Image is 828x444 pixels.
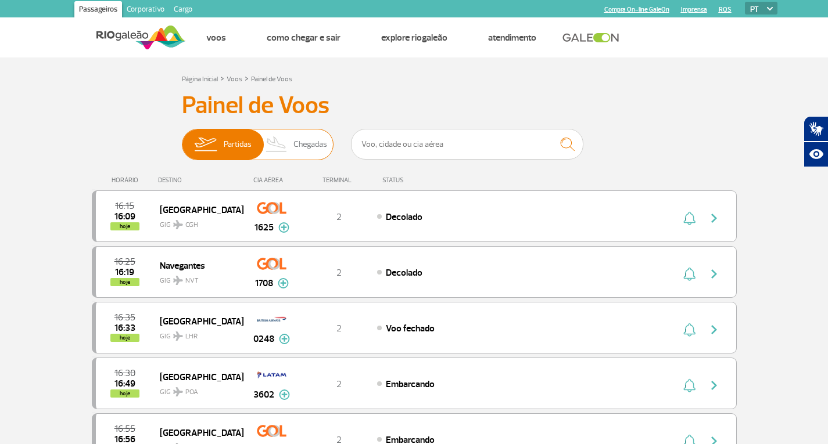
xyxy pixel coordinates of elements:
span: 0248 [253,332,274,346]
span: 2 [336,211,342,223]
input: Voo, cidade ou cia aérea [351,129,583,160]
img: sino-painel-voo.svg [683,267,696,281]
span: 1625 [255,221,274,234]
img: destiny_airplane.svg [173,387,183,396]
img: destiny_airplane.svg [173,220,183,229]
span: GIG [160,269,234,286]
span: 2025-09-25 16:56:00 [114,435,135,443]
img: seta-direita-painel-voo.svg [707,211,721,225]
span: hoje [110,222,139,230]
span: POA [185,387,198,398]
div: HORÁRIO [95,176,159,184]
span: GIG [160,381,234,398]
img: sino-painel-voo.svg [683,211,696,225]
span: [GEOGRAPHIC_DATA] [160,202,234,217]
a: Cargo [169,1,197,20]
img: seta-direita-painel-voo.svg [707,267,721,281]
img: mais-info-painel-voo.svg [278,222,289,233]
a: Compra On-line GaleOn [604,6,669,13]
span: [GEOGRAPHIC_DATA] [160,369,234,384]
span: 3602 [253,388,274,402]
span: [GEOGRAPHIC_DATA] [160,313,234,329]
img: sino-painel-voo.svg [683,378,696,392]
img: destiny_airplane.svg [173,276,183,285]
span: 2025-09-25 16:49:00 [114,380,135,388]
a: RQS [719,6,732,13]
span: 2 [336,323,342,334]
img: mais-info-painel-voo.svg [279,334,290,344]
a: > [220,71,224,85]
span: hoje [110,334,139,342]
div: CIA AÉREA [243,176,301,184]
a: Como chegar e sair [267,32,340,44]
button: Abrir recursos assistivos. [804,142,828,167]
a: Explore RIOgaleão [381,32,447,44]
div: TERMINAL [301,176,377,184]
img: destiny_airplane.svg [173,331,183,341]
span: LHR [185,331,198,342]
img: mais-info-painel-voo.svg [279,389,290,400]
span: CGH [185,220,198,230]
span: hoje [110,389,139,398]
img: sino-painel-voo.svg [683,323,696,337]
a: Painel de Voos [251,75,292,84]
a: Página Inicial [182,75,218,84]
span: Navegantes [160,258,234,273]
img: seta-direita-painel-voo.svg [707,323,721,337]
a: Passageiros [74,1,122,20]
img: seta-direita-painel-voo.svg [707,378,721,392]
span: 2025-09-25 16:35:00 [114,313,135,322]
span: 2025-09-25 16:15:00 [115,202,134,210]
span: 2025-09-25 16:30:00 [114,369,135,377]
span: Embarcando [386,378,435,390]
span: 2025-09-25 16:55:00 [114,425,135,433]
a: > [245,71,249,85]
button: Abrir tradutor de língua de sinais. [804,116,828,142]
a: Voos [206,32,226,44]
a: Atendimento [488,32,536,44]
span: Chegadas [293,129,327,160]
span: [GEOGRAPHIC_DATA] [160,425,234,440]
a: Corporativo [122,1,169,20]
div: DESTINO [158,176,243,184]
img: mais-info-painel-voo.svg [278,278,289,288]
img: slider-desembarque [260,129,294,160]
span: 2025-09-25 16:33:23 [114,324,135,332]
span: Voo fechado [386,323,435,334]
span: 2 [336,267,342,279]
span: 2 [336,378,342,390]
a: Voos [227,75,242,84]
span: 2025-09-25 16:09:06 [114,212,135,221]
h3: Painel de Voos [182,91,647,120]
span: 2025-09-25 16:25:00 [114,258,135,266]
span: NVT [185,276,199,286]
div: Plugin de acessibilidade da Hand Talk. [804,116,828,167]
span: 1708 [255,276,273,290]
span: GIG [160,214,234,230]
img: slider-embarque [187,129,224,160]
div: STATUS [377,176,471,184]
span: GIG [160,325,234,342]
span: 2025-09-25 16:19:00 [115,268,134,276]
a: Imprensa [681,6,707,13]
span: Decolado [386,267,422,279]
span: Partidas [224,129,252,160]
span: Decolado [386,211,422,223]
span: hoje [110,278,139,286]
